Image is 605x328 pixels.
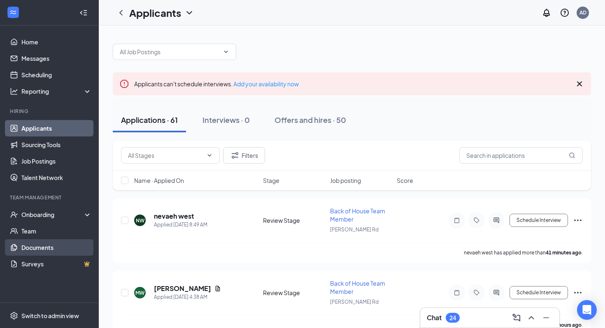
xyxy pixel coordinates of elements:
span: Name · Applied On [134,176,184,185]
button: Minimize [540,311,553,324]
span: Stage [263,176,279,185]
p: nevaeh west has applied more than . [464,249,583,256]
svg: Filter [230,150,240,160]
div: AD [579,9,586,16]
svg: QuestionInfo [560,8,570,18]
div: Review Stage [263,289,325,297]
svg: MagnifyingGlass [569,152,575,159]
svg: ChevronDown [223,49,229,55]
span: [PERSON_NAME] Rd [330,226,379,233]
span: Job posting [330,176,361,185]
a: Documents [21,239,92,256]
div: Interviews · 0 [202,115,250,125]
div: Offers and hires · 50 [275,115,346,125]
svg: Analysis [10,87,18,95]
svg: Tag [472,289,482,296]
span: Applicants can't schedule interviews. [134,80,299,88]
a: Talent Network [21,169,92,186]
svg: ComposeMessage [512,313,521,323]
svg: Tag [472,217,482,224]
h3: Chat [427,313,442,322]
span: Back of House Team Member [330,207,385,223]
a: Sourcing Tools [21,136,92,153]
a: Team [21,223,92,239]
button: Schedule Interview [510,214,568,227]
span: [PERSON_NAME] Rd [330,299,379,305]
svg: WorkstreamLogo [9,8,17,16]
h1: Applicants [129,6,181,20]
svg: Error [119,79,129,89]
button: ChevronUp [525,311,538,324]
h5: nevaeh west [154,212,194,221]
b: 41 minutes ago [546,249,582,256]
h5: [PERSON_NAME] [154,284,211,293]
b: 5 hours ago [554,322,582,328]
input: Search in applications [459,147,583,164]
div: Onboarding [21,210,85,219]
button: Filter Filters [223,147,265,164]
svg: ChevronDown [184,8,194,18]
svg: ChevronUp [526,313,536,323]
svg: ChevronDown [206,152,213,159]
a: SurveysCrown [21,256,92,272]
svg: UserCheck [10,210,18,219]
div: Switch to admin view [21,312,79,320]
button: ComposeMessage [510,311,523,324]
div: 24 [449,314,456,321]
svg: Cross [575,79,584,89]
svg: ChevronLeft [116,8,126,18]
svg: Collapse [79,9,88,17]
a: Applicants [21,120,92,136]
svg: ActiveChat [491,217,501,224]
div: NW [136,217,144,224]
button: Schedule Interview [510,286,568,299]
a: Job Postings [21,153,92,169]
div: Hiring [10,108,90,115]
a: Home [21,34,92,50]
svg: Notifications [542,8,551,18]
a: Add your availability now [233,80,299,88]
div: MW [135,289,144,296]
span: Score [397,176,413,185]
span: Back of House Team Member [330,279,385,295]
input: All Job Postings [120,47,219,56]
svg: Note [452,289,462,296]
svg: Minimize [541,313,551,323]
div: Reporting [21,87,92,95]
div: Applied [DATE] 4:38 AM [154,293,221,301]
svg: Document [214,285,221,292]
svg: Ellipses [573,215,583,225]
div: Applications · 61 [121,115,178,125]
div: Open Intercom Messenger [577,300,597,320]
div: Applied [DATE] 8:49 AM [154,221,207,229]
svg: ActiveChat [491,289,501,296]
div: Review Stage [263,216,325,224]
a: Messages [21,50,92,67]
svg: Settings [10,312,18,320]
svg: Note [452,217,462,224]
a: Scheduling [21,67,92,83]
div: Team Management [10,194,90,201]
svg: Ellipses [573,288,583,298]
input: All Stages [128,151,203,160]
